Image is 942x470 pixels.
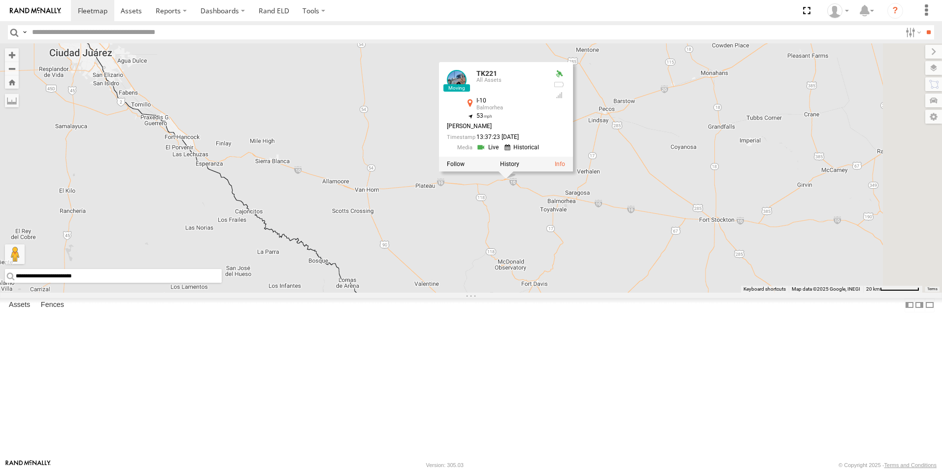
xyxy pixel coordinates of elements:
[902,25,923,39] label: Search Filter Options
[476,113,492,120] span: 53
[447,134,545,140] div: Date/time of location update
[476,69,497,77] a: TK221
[927,287,938,291] a: Terms
[5,62,19,75] button: Zoom out
[863,286,922,293] button: Map Scale: 20 km per 76 pixels
[555,161,565,168] a: View Asset Details
[476,105,545,111] div: Balmorhea
[925,110,942,124] label: Map Settings
[505,143,542,152] a: View Historical Media Streams
[5,460,51,470] a: Visit our Website
[5,244,25,264] button: Drag Pegman onto the map to open Street View
[553,81,565,89] div: No battery health information received from this device.
[884,462,937,468] a: Terms and Conditions
[5,94,19,107] label: Measure
[839,462,937,468] div: © Copyright 2025 -
[4,298,35,312] label: Assets
[792,286,860,292] span: Map data ©2025 Google, INEGI
[866,286,880,292] span: 20 km
[36,298,69,312] label: Fences
[743,286,786,293] button: Keyboard shortcuts
[553,92,565,100] div: Last Event GSM Signal Strength
[5,48,19,62] button: Zoom in
[447,124,545,130] div: [PERSON_NAME]
[426,462,464,468] div: Version: 305.03
[10,7,61,14] img: rand-logo.svg
[824,3,852,18] div: Daniel Del Muro
[553,70,565,78] div: Valid GPS Fix
[476,78,545,84] div: All Assets
[500,161,519,168] label: View Asset History
[5,75,19,89] button: Zoom Home
[887,3,903,19] i: ?
[476,98,545,104] div: I-10
[476,143,502,152] a: View Live Media Streams
[21,25,29,39] label: Search Query
[914,298,924,312] label: Dock Summary Table to the Right
[447,161,465,168] label: Realtime tracking of Asset
[905,298,914,312] label: Dock Summary Table to the Left
[925,298,935,312] label: Hide Summary Table
[447,70,467,90] a: View Asset Details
